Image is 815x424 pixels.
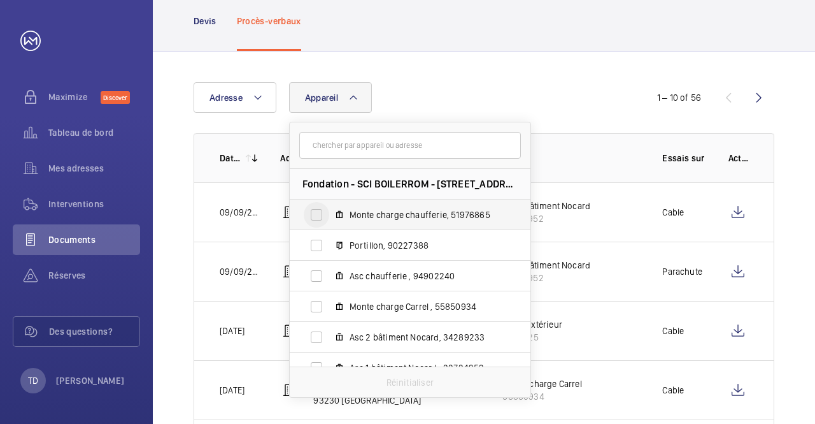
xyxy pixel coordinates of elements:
p: TD [28,374,38,387]
span: Asc chaufferie , 94902240 [350,270,497,282]
button: Appareil [289,82,372,113]
span: Interventions [48,198,140,210]
span: Documents [48,233,140,246]
p: Parachute [662,265,702,278]
p: Devis [194,15,216,27]
span: Des questions? [49,325,139,338]
p: Essais sur [662,152,707,164]
span: Monte charge chaufferie, 51976865 [350,208,497,221]
p: Adresse [280,152,451,164]
div: 1 – 10 of 56 [657,91,701,104]
span: Discover [101,91,130,104]
p: Cable [662,325,684,337]
span: Monte charge Carrel , 55850934 [350,300,497,313]
span: Asc 1 bâtiment Nocard , 22724952 [350,362,497,374]
p: Asc 1 bâtiment Nocard [502,200,590,212]
p: 93230 [GEOGRAPHIC_DATA] [313,394,421,407]
span: Asc 2 bâtiment Nocard, 34289233 [350,331,497,344]
span: Maximize [48,91,101,103]
p: Réinitialiser [386,376,434,389]
p: Actions [728,152,748,164]
p: 09/09/2025 [220,206,260,219]
span: Portillon, 90227388 [350,239,497,252]
p: [PERSON_NAME] [56,374,125,387]
span: Appareil [305,92,338,103]
p: Asc 1 bâtiment Nocard [502,259,590,272]
span: Tableau de bord [48,126,140,139]
p: 09/09/2025 [220,265,260,278]
p: [DATE] [220,384,244,397]
p: Monte charge Carrel [502,377,581,390]
input: Chercher par appareil ou adresse [299,132,521,159]
p: Cable [662,384,684,397]
button: Adresse [194,82,276,113]
span: Réserves [48,269,140,282]
p: [DATE] [220,325,244,337]
p: 22724952 [502,272,590,284]
p: Appareil [471,152,642,164]
p: EPMR extérieur [502,318,562,331]
span: Fondation - SCI BOILERROM - [STREET_ADDRESS] [302,177,518,191]
span: Mes adresses [48,162,140,175]
p: 55850934 [502,390,581,403]
p: Cable [662,206,684,219]
p: 22724952 [502,212,590,225]
p: 74517125 [502,331,562,344]
p: Procès-verbaux [237,15,301,27]
span: Adresse [209,92,243,103]
p: Date de création [220,152,241,164]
